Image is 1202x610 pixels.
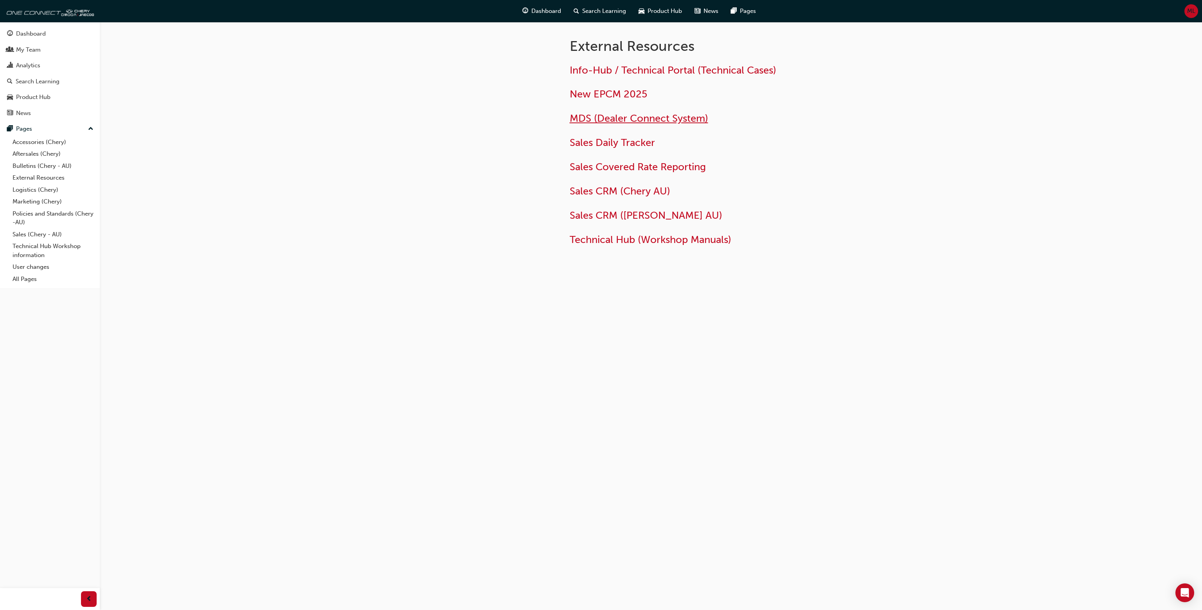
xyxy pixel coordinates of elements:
[632,3,688,19] a: car-iconProduct Hub
[9,273,97,285] a: All Pages
[9,208,97,229] a: Policies and Standards (Chery -AU)
[9,172,97,184] a: External Resources
[3,58,97,73] a: Analytics
[740,7,756,16] span: Pages
[16,109,31,118] div: News
[3,25,97,122] button: DashboardMy TeamAnalyticsSearch LearningProduct HubNews
[570,161,706,173] a: Sales Covered Rate Reporting
[86,594,92,604] span: prev-icon
[9,160,97,172] a: Bulletins (Chery - AU)
[582,7,626,16] span: Search Learning
[731,6,737,16] span: pages-icon
[9,229,97,241] a: Sales (Chery - AU)
[570,137,655,149] a: Sales Daily Tracker
[7,110,13,117] span: news-icon
[531,7,561,16] span: Dashboard
[516,3,567,19] a: guage-iconDashboard
[7,94,13,101] span: car-icon
[7,47,13,54] span: people-icon
[704,7,718,16] span: News
[570,112,708,124] a: MDS (Dealer Connect System)
[16,29,46,38] div: Dashboard
[16,77,59,86] div: Search Learning
[16,124,32,133] div: Pages
[3,122,97,136] button: Pages
[1175,583,1194,602] div: Open Intercom Messenger
[3,106,97,121] a: News
[3,43,97,57] a: My Team
[3,90,97,104] a: Product Hub
[9,240,97,261] a: Technical Hub Workshop information
[1187,7,1195,16] span: ML
[7,31,13,38] span: guage-icon
[16,45,41,54] div: My Team
[695,6,700,16] span: news-icon
[725,3,762,19] a: pages-iconPages
[570,38,826,55] h1: External Resources
[3,74,97,89] a: Search Learning
[570,88,647,100] a: New EPCM 2025
[570,64,776,76] a: Info-Hub / Technical Portal (Technical Cases)
[570,234,731,246] a: Technical Hub (Workshop Manuals)
[16,61,40,70] div: Analytics
[570,209,722,221] a: Sales CRM ([PERSON_NAME] AU)
[574,6,579,16] span: search-icon
[639,6,644,16] span: car-icon
[3,27,97,41] a: Dashboard
[9,136,97,148] a: Accessories (Chery)
[567,3,632,19] a: search-iconSearch Learning
[522,6,528,16] span: guage-icon
[7,78,13,85] span: search-icon
[9,196,97,208] a: Marketing (Chery)
[88,124,94,134] span: up-icon
[16,93,50,102] div: Product Hub
[9,148,97,160] a: Aftersales (Chery)
[9,261,97,273] a: User changes
[688,3,725,19] a: news-iconNews
[9,184,97,196] a: Logistics (Chery)
[648,7,682,16] span: Product Hub
[7,62,13,69] span: chart-icon
[7,126,13,133] span: pages-icon
[570,185,670,197] a: Sales CRM (Chery AU)
[4,3,94,19] img: oneconnect
[1184,4,1198,18] button: ML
